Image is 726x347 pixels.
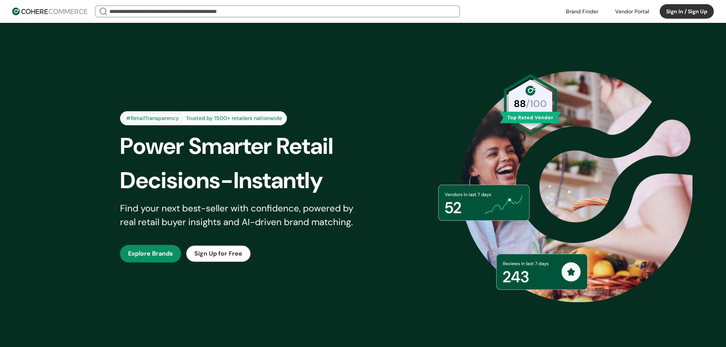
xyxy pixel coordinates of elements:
div: Trusted by 1500+ retailers nationwide [183,114,285,122]
div: #RetailTransparency [122,113,183,123]
button: Sign Up for Free [186,245,251,262]
div: Power Smarter Retail [120,129,376,163]
div: Find your next best-seller with confidence, powered by real retail buyer insights and AI-driven b... [120,201,363,229]
button: Sign In / Sign Up [660,4,714,19]
img: Cohere Logo [12,8,87,15]
button: Explore Brands [120,245,181,262]
div: Decisions-Instantly [120,163,376,198]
